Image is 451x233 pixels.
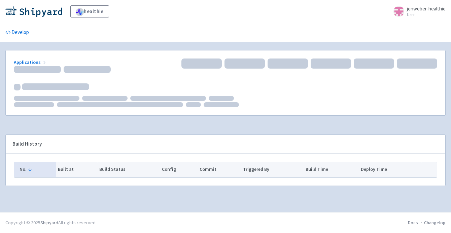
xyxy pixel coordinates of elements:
[5,23,29,42] a: Develop
[241,162,304,177] th: Triggered By
[359,162,421,177] th: Deploy Time
[14,59,47,65] a: Applications
[408,220,418,226] a: Docs
[424,220,446,226] a: Changelog
[160,162,198,177] th: Config
[304,162,359,177] th: Build Time
[70,5,109,17] a: healthie
[198,162,241,177] th: Commit
[5,219,97,226] div: Copyright © 2025 All rights reserved.
[389,6,446,17] a: jenweber-healthie User
[407,12,446,17] small: User
[56,162,97,177] th: Built at
[40,220,58,226] a: Shipyard
[97,162,160,177] th: Build Status
[20,166,54,173] button: No.
[5,6,62,17] img: Shipyard logo
[407,5,446,12] span: jenweber-healthie
[12,140,428,148] div: Build History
